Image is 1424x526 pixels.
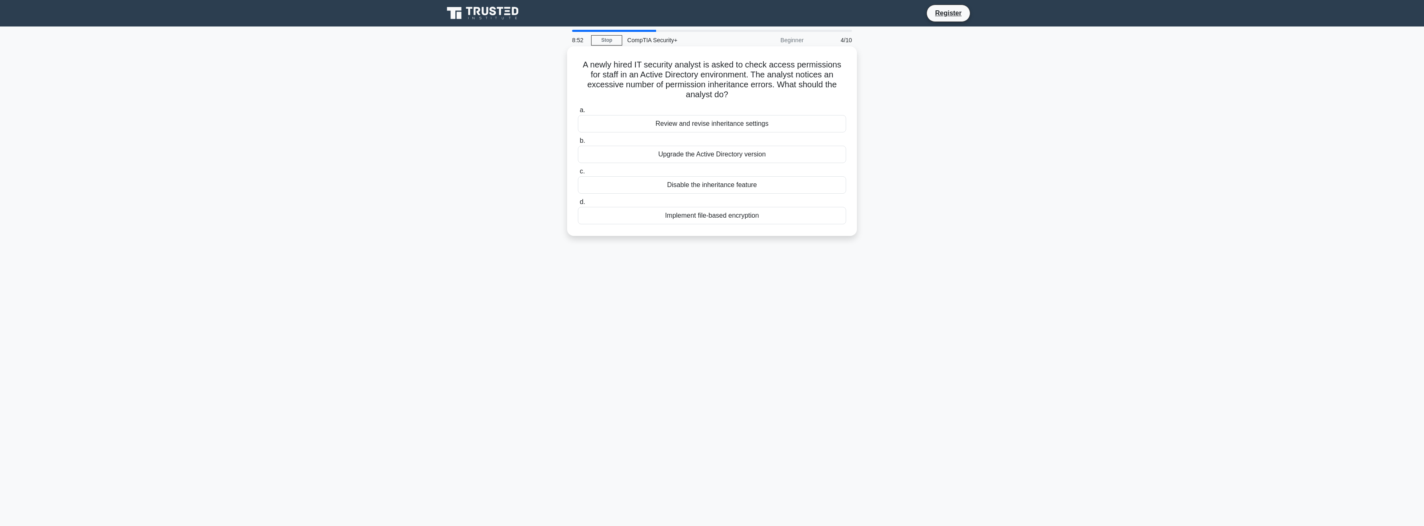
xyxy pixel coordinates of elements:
span: c. [580,168,585,175]
a: Stop [591,35,622,46]
div: CompTIA Security+ [622,32,736,48]
h5: A newly hired IT security analyst is asked to check access permissions for staff in an Active Dir... [577,60,847,100]
a: Register [930,8,967,18]
div: 4/10 [808,32,857,48]
div: Upgrade the Active Directory version [578,146,846,163]
span: b. [580,137,585,144]
span: a. [580,106,585,113]
div: Beginner [736,32,808,48]
div: Implement file-based encryption [578,207,846,224]
div: Review and revise inheritance settings [578,115,846,132]
div: Disable the inheritance feature [578,176,846,194]
span: d. [580,198,585,205]
div: 8:52 [567,32,591,48]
